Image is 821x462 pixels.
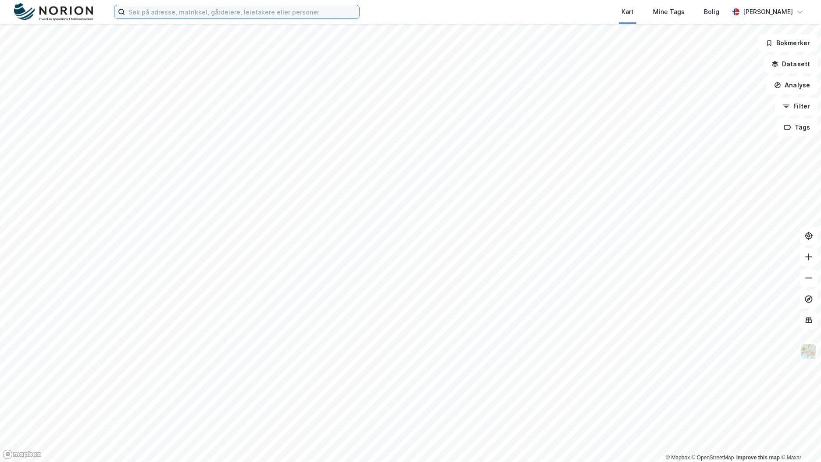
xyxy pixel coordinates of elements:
img: Z [800,343,817,360]
img: norion-logo.80e7a08dc31c2e691866.png [14,3,93,21]
button: Analyse [767,76,817,94]
a: Improve this map [736,455,780,461]
input: Søk på adresse, matrikkel, gårdeiere, leietakere eller personer [125,5,359,18]
a: Mapbox homepage [3,449,41,459]
button: Datasett [764,55,817,73]
div: Kontrollprogram for chat [777,420,821,462]
div: Bolig [704,7,719,17]
button: Filter [775,97,817,115]
div: [PERSON_NAME] [743,7,793,17]
div: Mine Tags [653,7,685,17]
iframe: Chat Widget [777,420,821,462]
div: Kart [621,7,634,17]
a: OpenStreetMap [692,455,734,461]
a: Mapbox [666,455,690,461]
button: Tags [777,119,817,136]
button: Bokmerker [758,34,817,52]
